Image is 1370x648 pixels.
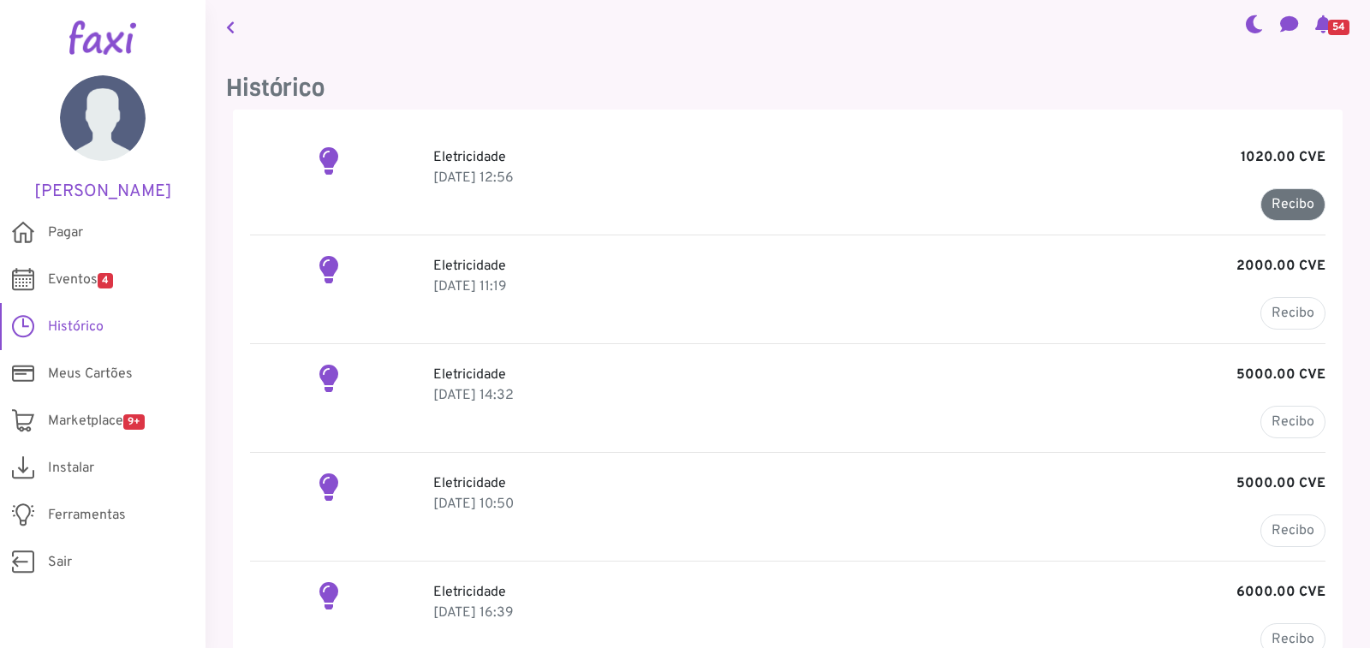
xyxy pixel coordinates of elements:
p: 22 Aug 2025, 11:50 [433,494,1325,514]
span: Meus Cartões [48,364,133,384]
a: Recibo [1260,514,1325,547]
p: Eletricidade [433,147,1325,168]
b: 5000.00 CVE [1236,365,1325,385]
p: 01 Oct 2025, 13:56 [433,168,1325,188]
b: 1020.00 CVE [1241,147,1325,168]
a: Recibo [1260,406,1325,438]
p: Eletricidade [433,473,1325,494]
h5: [PERSON_NAME] [26,181,180,202]
span: Instalar [48,458,94,479]
p: 18 Jun 2025, 17:39 [433,603,1325,623]
b: 2000.00 CVE [1236,256,1325,276]
span: Marketplace [48,411,145,431]
span: 4 [98,273,113,288]
span: 54 [1328,20,1349,35]
p: Eletricidade [433,256,1325,276]
b: 5000.00 CVE [1236,473,1325,494]
span: Pagar [48,223,83,243]
span: Ferramentas [48,505,126,526]
h3: Histórico [226,74,1349,103]
p: 29 Sep 2025, 12:19 [433,276,1325,297]
span: Eventos [48,270,113,290]
span: 9+ [123,414,145,430]
a: Recibo [1260,188,1325,221]
p: Eletricidade [433,582,1325,603]
a: Recibo [1260,297,1325,330]
p: 28 Sep 2025, 15:32 [433,385,1325,406]
b: 6000.00 CVE [1236,582,1325,603]
p: Eletricidade [433,365,1325,385]
span: Histórico [48,317,104,337]
span: Sair [48,552,72,573]
a: [PERSON_NAME] [26,75,180,202]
